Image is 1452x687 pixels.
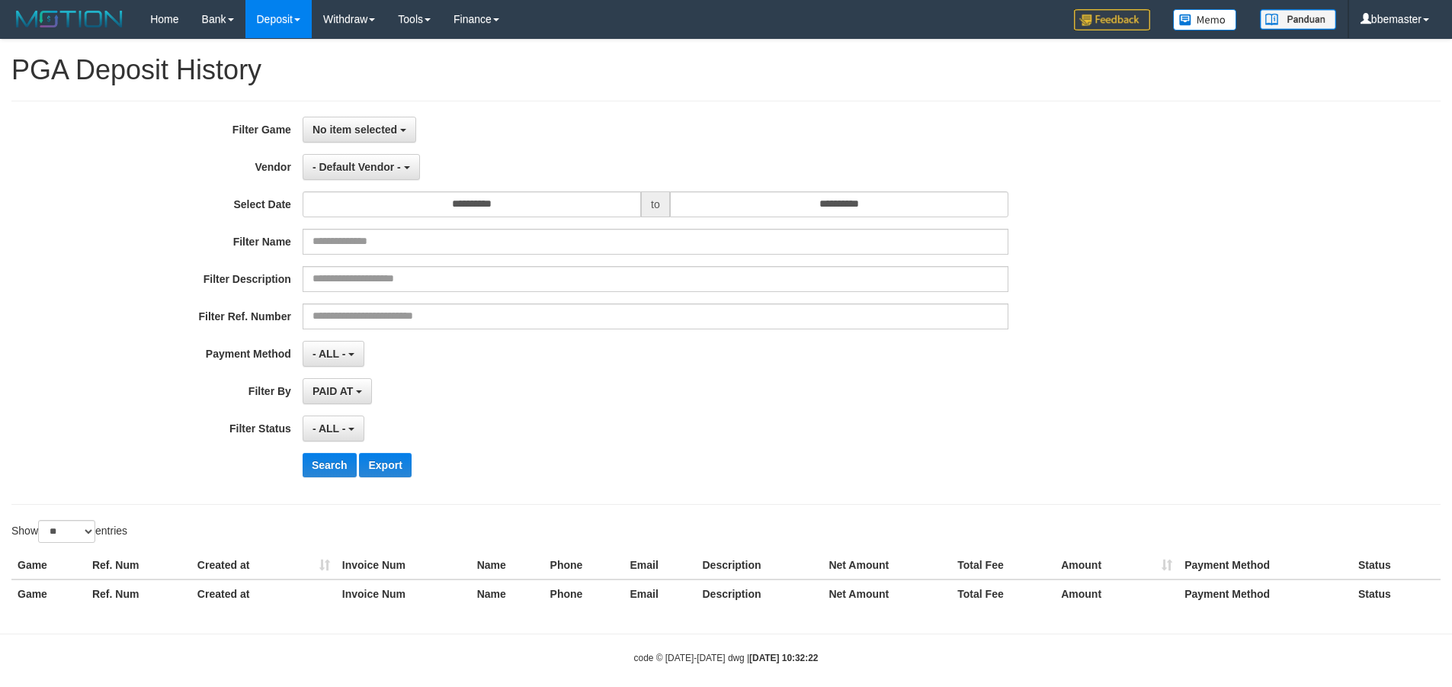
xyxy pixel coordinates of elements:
small: code © [DATE]-[DATE] dwg | [634,653,819,663]
th: Net Amount [822,579,951,608]
th: Name [471,551,544,579]
button: Export [359,453,411,477]
th: Created at [191,551,336,579]
th: Payment Method [1178,579,1352,608]
button: Search [303,453,357,477]
th: Game [11,551,86,579]
th: Total Fee [951,579,1055,608]
span: - ALL - [313,348,346,360]
th: Amount [1055,579,1178,608]
span: - ALL - [313,422,346,435]
th: Payment Method [1178,551,1352,579]
img: Feedback.jpg [1074,9,1150,30]
button: - ALL - [303,341,364,367]
th: Net Amount [822,551,951,579]
th: Email [624,551,697,579]
img: panduan.png [1260,9,1336,30]
span: PAID AT [313,385,353,397]
button: No item selected [303,117,416,143]
th: Ref. Num [86,579,191,608]
img: MOTION_logo.png [11,8,127,30]
strong: [DATE] 10:32:22 [749,653,818,663]
span: - Default Vendor - [313,161,401,173]
th: Description [696,579,822,608]
h1: PGA Deposit History [11,55,1441,85]
th: Invoice Num [336,579,471,608]
th: Ref. Num [86,551,191,579]
button: - ALL - [303,416,364,441]
span: to [641,191,670,217]
th: Email [624,579,697,608]
img: Button%20Memo.svg [1173,9,1237,30]
select: Showentries [38,520,95,543]
label: Show entries [11,520,127,543]
th: Description [696,551,822,579]
button: PAID AT [303,378,372,404]
th: Game [11,579,86,608]
span: No item selected [313,124,397,136]
th: Amount [1055,551,1178,579]
th: Phone [544,551,624,579]
th: Name [471,579,544,608]
th: Invoice Num [336,551,471,579]
th: Phone [544,579,624,608]
th: Status [1352,579,1441,608]
th: Status [1352,551,1441,579]
button: - Default Vendor - [303,154,420,180]
th: Created at [191,579,336,608]
th: Total Fee [951,551,1055,579]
